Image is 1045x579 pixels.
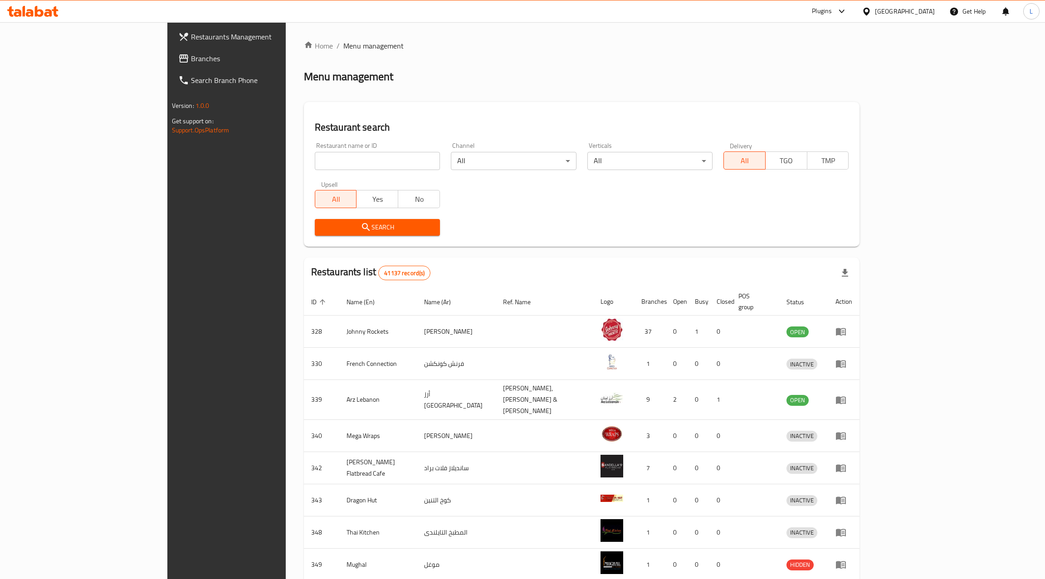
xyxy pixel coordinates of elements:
td: سانديلاز فلات براد [417,452,496,484]
span: All [319,193,353,206]
img: Johnny Rockets [601,318,623,341]
td: 37 [634,316,666,348]
td: 0 [666,348,688,380]
span: Get support on: [172,115,214,127]
td: 0 [688,516,709,549]
span: 1.0.0 [195,100,210,112]
div: INACTIVE [786,495,817,506]
div: [GEOGRAPHIC_DATA] [875,6,935,16]
span: Search Branch Phone [191,75,335,86]
td: 0 [688,484,709,516]
span: No [402,193,436,206]
span: All [728,154,762,167]
input: Search for restaurant name or ID.. [315,152,440,170]
span: Version: [172,100,194,112]
td: 7 [634,452,666,484]
span: TMP [811,154,845,167]
button: Search [315,219,440,236]
td: French Connection [339,348,417,380]
span: Ref. Name [503,297,542,307]
span: INACTIVE [786,431,817,441]
h2: Restaurants list [311,265,431,280]
th: Action [828,288,859,316]
td: 0 [709,316,731,348]
td: 0 [688,348,709,380]
td: 0 [666,420,688,452]
span: Yes [360,193,395,206]
button: No [398,190,440,208]
td: فرنش كونكشن [417,348,496,380]
td: 1 [634,516,666,549]
td: 0 [709,484,731,516]
td: [PERSON_NAME],[PERSON_NAME] & [PERSON_NAME] [496,380,593,420]
span: Search [322,222,433,233]
span: INACTIVE [786,463,817,473]
div: Menu [835,358,852,369]
span: L [1030,6,1033,16]
td: 0 [666,516,688,549]
td: كوخ التنين [417,484,496,516]
th: Busy [688,288,709,316]
td: [PERSON_NAME] [417,316,496,348]
td: 0 [666,452,688,484]
td: Mega Wraps [339,420,417,452]
span: POS group [738,291,769,312]
td: [PERSON_NAME] Flatbread Cafe [339,452,417,484]
div: Menu [835,559,852,570]
td: 1 [634,348,666,380]
div: Menu [835,394,852,405]
img: French Connection [601,350,623,373]
th: Logo [593,288,634,316]
td: 9 [634,380,666,420]
div: Menu [835,495,852,506]
div: All [451,152,576,170]
td: 0 [666,316,688,348]
span: OPEN [786,395,809,405]
span: Restaurants Management [191,31,335,42]
td: 0 [666,484,688,516]
h2: Menu management [304,69,393,84]
a: Search Branch Phone [171,69,342,91]
span: INACTIVE [786,359,817,370]
div: Menu [835,430,852,441]
button: All [723,151,766,170]
td: 0 [709,452,731,484]
span: TGO [769,154,804,167]
td: 3 [634,420,666,452]
td: [PERSON_NAME] [417,420,496,452]
a: Branches [171,48,342,69]
td: المطبخ التايلندى [417,516,496,549]
span: INACTIVE [786,495,817,506]
button: All [315,190,357,208]
span: Branches [191,53,335,64]
span: HIDDEN [786,560,814,570]
span: Status [786,297,816,307]
div: INACTIVE [786,431,817,442]
img: Sandella's Flatbread Cafe [601,455,623,477]
span: Menu management [343,40,404,51]
span: Name (Ar) [424,297,463,307]
img: Dragon Hut [601,487,623,510]
td: 0 [688,452,709,484]
img: Mega Wraps [601,423,623,445]
th: Closed [709,288,731,316]
div: OPEN [786,395,809,406]
span: OPEN [786,327,809,337]
label: Delivery [730,142,752,149]
td: 2 [666,380,688,420]
div: Export file [834,262,856,284]
span: INACTIVE [786,527,817,538]
td: 1 [634,484,666,516]
div: Menu [835,527,852,538]
td: Dragon Hut [339,484,417,516]
td: 0 [709,420,731,452]
td: Arz Lebanon [339,380,417,420]
img: Mughal [601,551,623,574]
div: INACTIVE [786,463,817,474]
td: 0 [688,420,709,452]
div: Plugins [812,6,832,17]
a: Support.OpsPlatform [172,124,230,136]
